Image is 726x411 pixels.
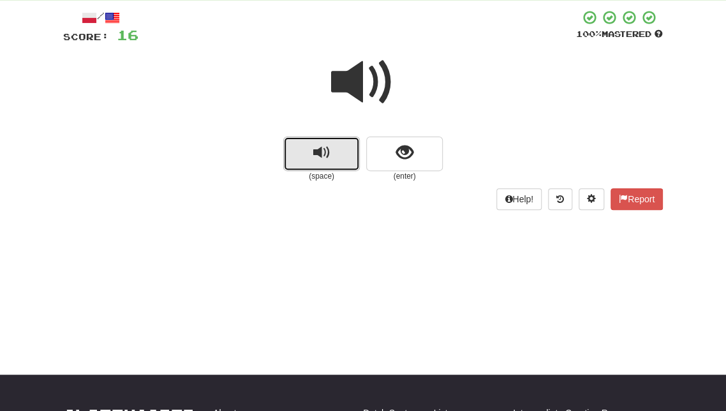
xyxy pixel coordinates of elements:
[576,29,663,40] div: Mastered
[611,188,663,210] button: Report
[366,137,443,171] button: show sentence
[283,137,360,171] button: replay audio
[63,10,138,26] div: /
[576,29,602,39] span: 100 %
[366,171,443,182] small: (enter)
[117,27,138,43] span: 16
[548,188,572,210] button: Round history (alt+y)
[63,31,109,42] span: Score:
[283,171,360,182] small: (space)
[496,188,542,210] button: Help!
